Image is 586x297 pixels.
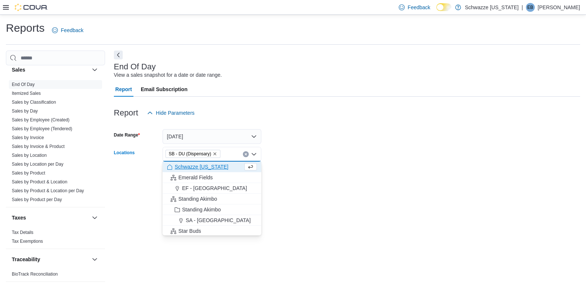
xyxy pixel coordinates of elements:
span: Emerald Fields [178,174,213,181]
span: Feedback [61,27,83,34]
a: Sales by Product [12,170,45,176]
h3: Taxes [12,214,26,221]
button: Traceability [90,255,99,264]
span: Standing Akimbo [182,206,221,213]
button: Traceability [12,256,89,263]
a: BioTrack Reconciliation [12,272,58,277]
div: Traceability [6,270,105,282]
p: [PERSON_NAME] [538,3,580,12]
div: Taxes [6,228,105,249]
span: Sales by Location per Day [12,161,63,167]
span: SB - DU (Dispensary) [169,150,211,158]
span: Sales by Location [12,152,47,158]
h1: Reports [6,21,45,35]
button: Standing Akimbo [163,204,261,215]
span: Email Subscription [141,82,188,97]
button: Clear input [243,151,249,157]
a: End Of Day [12,82,35,87]
span: Sales by Classification [12,99,56,105]
a: Sales by Day [12,108,38,114]
span: End Of Day [12,82,35,87]
label: Date Range [114,132,140,138]
span: Standing Akimbo [178,195,217,203]
button: EF - [GEOGRAPHIC_DATA] [163,183,261,194]
span: Sales by Product & Location per Day [12,188,84,194]
div: View a sales snapshot for a date or date range. [114,71,222,79]
a: Tax Details [12,230,34,235]
button: Hide Parameters [144,106,198,120]
button: Star Buds [163,226,261,236]
button: Sales [90,65,99,74]
button: Taxes [90,213,99,222]
h3: Sales [12,66,25,73]
button: Taxes [12,214,89,221]
a: Sales by Product per Day [12,197,62,202]
span: Sales by Employee (Created) [12,117,70,123]
span: Itemized Sales [12,90,41,96]
button: Schwazze [US_STATE] [163,162,261,172]
a: Feedback [49,23,86,38]
span: Tax Exemptions [12,238,43,244]
a: Sales by Location [12,153,47,158]
span: Schwazze [US_STATE] [175,163,229,170]
label: Locations [114,150,135,156]
a: Sales by Product & Location [12,179,67,184]
a: Sales by Classification [12,100,56,105]
h3: Report [114,108,138,117]
span: Hide Parameters [156,109,195,117]
h3: End Of Day [114,62,156,71]
span: SA - [GEOGRAPHIC_DATA] [186,217,251,224]
span: EB [527,3,533,12]
span: EF - [GEOGRAPHIC_DATA] [182,184,247,192]
button: Close list of options [251,151,257,157]
div: Emily Bunny [526,3,535,12]
button: Emerald Fields [163,172,261,183]
span: Star Buds [178,227,201,235]
a: Sales by Location per Day [12,162,63,167]
button: SA - [GEOGRAPHIC_DATA] [163,215,261,226]
span: Report [115,82,132,97]
img: Cova [15,4,48,11]
a: Sales by Employee (Tendered) [12,126,72,131]
p: Schwazze [US_STATE] [465,3,519,12]
span: SB - DU (Dispensary) [165,150,220,158]
button: Next [114,51,123,59]
a: Sales by Product & Location per Day [12,188,84,193]
div: Sales [6,80,105,207]
p: | [522,3,523,12]
span: Sales by Invoice & Product [12,144,64,149]
span: Tax Details [12,229,34,235]
a: Tax Exemptions [12,239,43,244]
span: Sales by Product & Location [12,179,67,185]
input: Dark Mode [436,3,452,11]
a: Itemized Sales [12,91,41,96]
a: Sales by Invoice [12,135,44,140]
button: Sales [12,66,89,73]
span: Feedback [408,4,430,11]
button: Remove SB - DU (Dispensary) from selection in this group [213,152,217,156]
button: [DATE] [163,129,261,144]
button: Standing Akimbo [163,194,261,204]
h3: Traceability [12,256,40,263]
a: Sales by Invoice & Product [12,144,64,149]
span: Sales by Employee (Tendered) [12,126,72,132]
a: Sales by Employee (Created) [12,117,70,122]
